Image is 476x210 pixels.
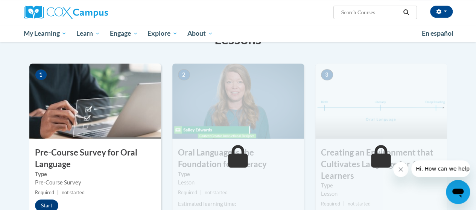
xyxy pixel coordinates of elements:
span: not started [205,190,228,195]
span: 2 [178,69,190,80]
div: Lesson [178,178,298,187]
a: My Learning [19,25,72,42]
span: not started [62,190,85,195]
div: Pre-Course Survey [35,178,155,187]
img: Cox Campus [24,6,108,19]
span: Required [178,190,197,195]
label: Type [178,170,298,178]
input: Search Courses [340,8,400,17]
div: Lesson [321,190,441,198]
span: | [200,190,202,195]
label: Type [35,170,155,178]
button: Search [400,8,412,17]
a: About [182,25,218,42]
span: 3 [321,69,333,80]
a: Cox Campus [24,6,159,19]
span: Hi. How can we help? [5,5,61,11]
span: Learn [76,29,100,38]
span: 1 [35,69,47,80]
span: | [57,190,59,195]
img: Course Image [172,63,304,139]
a: Learn [71,25,105,42]
a: En español [417,26,458,41]
a: Engage [105,25,143,42]
iframe: Close message [393,162,408,177]
span: About [187,29,213,38]
img: Course Image [315,63,447,139]
span: Explore [148,29,178,38]
iframe: Message from company [411,160,470,177]
span: Required [321,201,340,207]
span: | [343,201,345,207]
h3: Oral Language is the Foundation for Literacy [172,147,304,170]
h3: Pre-Course Survey for Oral Language [29,147,161,170]
span: not started [348,201,371,207]
iframe: Button to launch messaging window [446,180,470,204]
div: Main menu [18,25,458,42]
span: My Learning [23,29,67,38]
h3: Creating an Environment that Cultivates Language for All Learners [315,147,447,181]
button: Account Settings [430,6,453,18]
label: Type [321,181,441,190]
span: En español [422,29,453,37]
span: Required [35,190,54,195]
a: Explore [143,25,182,42]
span: Engage [110,29,138,38]
img: Course Image [29,63,161,139]
div: Estimated learning time: [178,200,298,208]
